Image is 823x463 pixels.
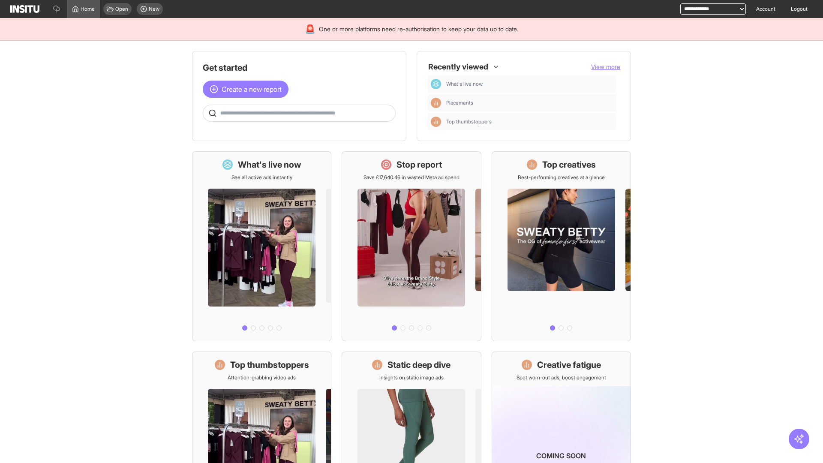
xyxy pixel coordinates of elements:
div: Dashboard [431,79,441,89]
span: What's live now [446,81,483,87]
a: Stop reportSave £17,640.46 in wasted Meta ad spend [342,151,481,341]
span: Create a new report [222,84,282,94]
div: Insights [431,98,441,108]
p: Insights on static image ads [379,374,444,381]
h1: What's live now [238,159,301,171]
h1: Top thumbstoppers [230,359,309,371]
span: View more [591,63,620,70]
span: New [149,6,159,12]
span: Top thumbstoppers [446,118,492,125]
button: View more [591,63,620,71]
span: One or more platforms need re-authorisation to keep your data up to date. [319,25,518,33]
img: Logo [10,5,39,13]
span: Open [115,6,128,12]
h1: Top creatives [542,159,596,171]
a: What's live nowSee all active ads instantly [192,151,331,341]
span: Placements [446,99,613,106]
div: Insights [431,117,441,127]
p: Best-performing creatives at a glance [518,174,605,181]
h1: Stop report [396,159,442,171]
button: Create a new report [203,81,288,98]
a: Top creativesBest-performing creatives at a glance [492,151,631,341]
h1: Static deep dive [387,359,451,371]
p: See all active ads instantly [231,174,292,181]
div: 🚨 [305,23,315,35]
p: Save £17,640.46 in wasted Meta ad spend [363,174,460,181]
p: Attention-grabbing video ads [228,374,296,381]
span: Placements [446,99,473,106]
span: Top thumbstoppers [446,118,613,125]
h1: Get started [203,62,396,74]
span: What's live now [446,81,613,87]
span: Home [81,6,95,12]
